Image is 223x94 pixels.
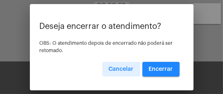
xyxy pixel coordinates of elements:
[102,62,140,77] button: Cancelar
[40,41,173,53] span: OBS: O atendimento depois de encerrado não poderá ser retomado.
[109,66,134,72] span: Cancelar
[142,62,180,77] button: Encerrar
[40,22,184,31] p: Deseja encerrar o atendimento?
[149,66,173,72] span: Encerrar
